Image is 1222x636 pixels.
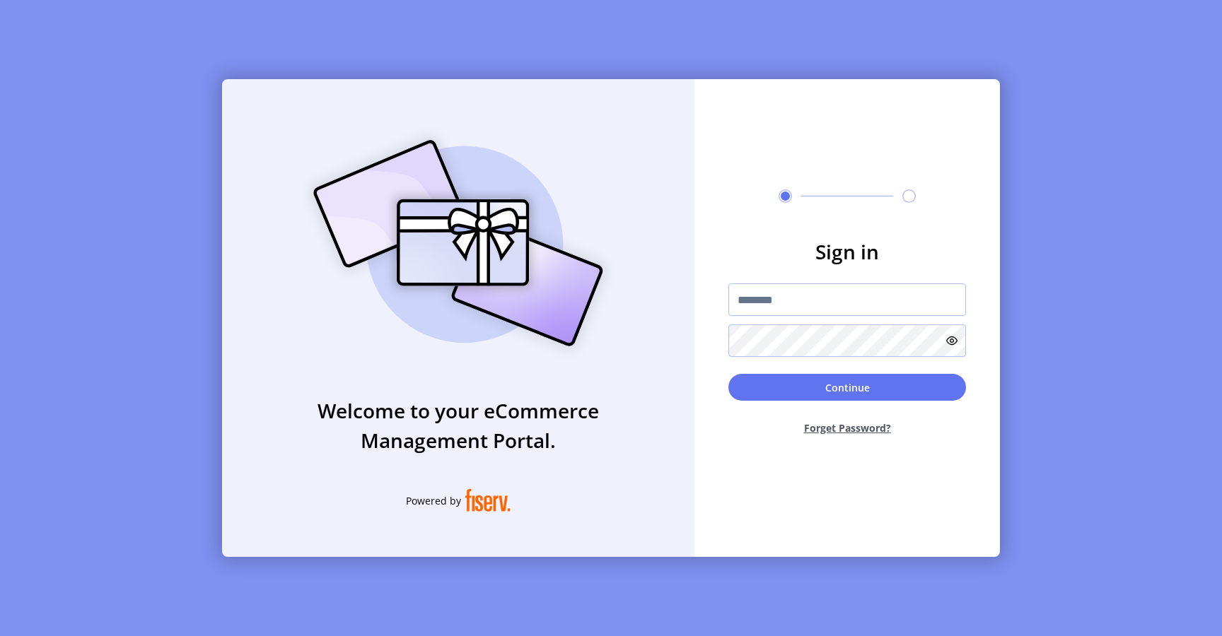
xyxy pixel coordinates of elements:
img: card_Illustration.svg [292,124,624,362]
h3: Sign in [728,237,966,266]
span: Powered by [406,493,461,508]
h3: Welcome to your eCommerce Management Portal. [222,396,694,455]
button: Forget Password? [728,409,966,447]
button: Continue [728,374,966,401]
